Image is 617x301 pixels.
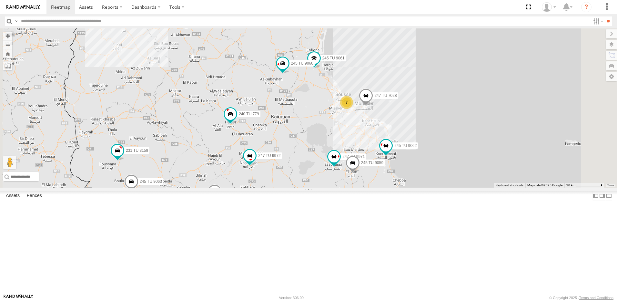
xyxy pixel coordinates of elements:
[3,156,16,169] button: Drag Pegman onto the map to open Street View
[599,191,605,200] label: Dock Summary Table to the Right
[279,296,304,300] div: Version: 306.00
[591,16,604,26] label: Search Filter Options
[581,2,592,12] i: ?
[126,148,148,153] span: 231 TU 3159
[607,184,614,187] a: Terms (opens in new tab)
[6,5,40,9] img: rand-logo.svg
[3,191,23,200] label: Assets
[340,96,353,109] div: 7
[496,183,523,188] button: Keyboard shortcuts
[322,56,345,60] span: 245 TU 9061
[3,40,12,49] button: Zoom out
[140,179,162,183] span: 245 TU 9063
[606,72,617,81] label: Map Settings
[4,295,33,301] a: Visit our Website
[606,191,612,200] label: Hide Summary Table
[3,49,12,58] button: Zoom Home
[14,16,19,26] label: Search Query
[342,154,365,159] span: 247 TU 9971
[239,111,259,116] span: 240 TU 779
[361,160,383,165] span: 245 TU 9059
[566,183,575,187] span: 20 km
[540,2,558,12] div: Nejah Benkhalifa
[564,183,604,188] button: Map Scale: 20 km per 79 pixels
[258,153,280,158] span: 247 TU 9972
[374,93,397,98] span: 247 TU 7028
[3,32,12,40] button: Zoom in
[579,296,613,300] a: Terms and Conditions
[24,191,45,200] label: Fences
[527,183,562,187] span: Map data ©2025 Google
[394,143,417,148] span: 245 TU 9062
[291,61,313,66] span: 245 TU 9060
[3,61,12,70] label: Measure
[549,296,613,300] div: © Copyright 2025 -
[592,191,599,200] label: Dock Summary Table to the Left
